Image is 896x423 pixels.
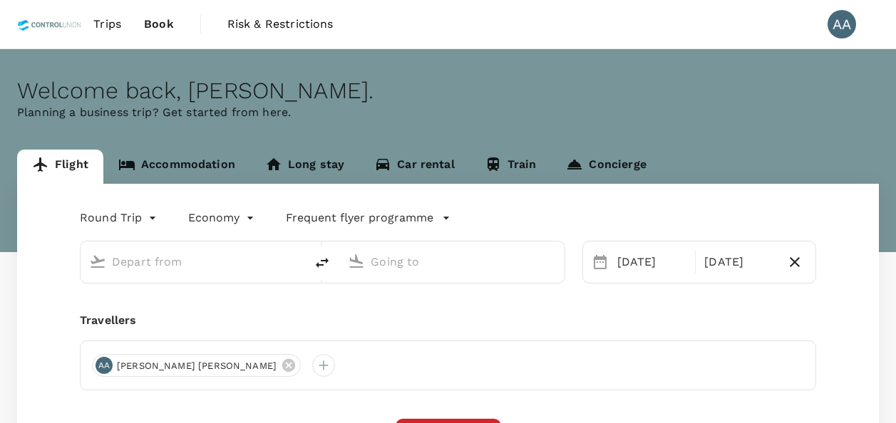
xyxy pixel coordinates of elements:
button: Open [555,260,557,263]
div: [DATE] [699,248,780,276]
div: Round Trip [80,207,160,229]
a: Flight [17,150,103,184]
a: Concierge [551,150,661,184]
a: Car rental [359,150,470,184]
p: Planning a business trip? Get started from here. [17,104,879,121]
a: Accommodation [103,150,250,184]
div: Welcome back , [PERSON_NAME] . [17,78,879,104]
button: Open [295,260,298,263]
button: Frequent flyer programme [286,209,450,226]
div: AA [828,10,856,38]
a: Long stay [250,150,359,184]
input: Depart from [112,251,275,273]
span: Risk & Restrictions [227,16,334,33]
span: Trips [93,16,121,33]
div: AA [96,357,113,374]
div: Travellers [80,312,816,329]
span: Book [144,16,174,33]
a: Train [470,150,552,184]
input: Going to [371,251,534,273]
div: AA[PERSON_NAME] [PERSON_NAME] [92,354,301,377]
img: Control Union Malaysia Sdn. Bhd. [17,9,82,40]
p: Frequent flyer programme [286,209,433,226]
div: [DATE] [612,248,693,276]
span: [PERSON_NAME] [PERSON_NAME] [108,359,285,373]
div: Economy [188,207,257,229]
button: delete [305,246,339,280]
